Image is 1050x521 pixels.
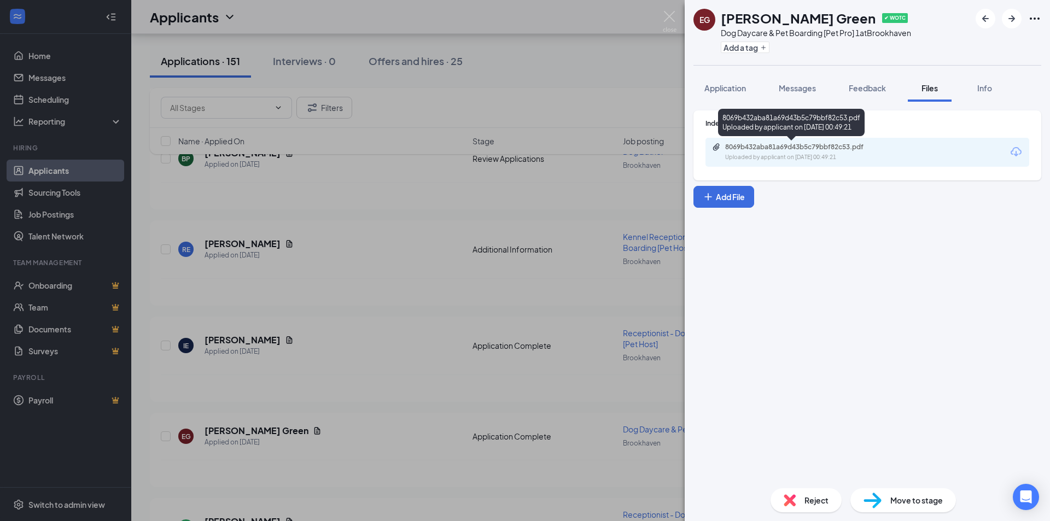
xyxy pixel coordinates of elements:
[1013,484,1039,510] div: Open Intercom Messenger
[705,119,1029,128] div: Indeed Resume
[921,83,938,93] span: Files
[849,83,886,93] span: Feedback
[718,109,865,136] div: 8069b432aba81a69d43b5c79bbf82c53.pdf Uploaded by applicant on [DATE] 00:49:21
[721,27,911,38] div: Dog Daycare & Pet Boarding [Pet Pro] 1 at Brookhaven
[804,494,829,506] span: Reject
[693,186,754,208] button: Add FilePlus
[725,153,889,162] div: Uploaded by applicant on [DATE] 00:49:21
[721,9,876,27] h1: [PERSON_NAME] Green
[704,83,746,93] span: Application
[1028,12,1041,25] svg: Ellipses
[725,143,878,151] div: 8069b432aba81a69d43b5c79bbf82c53.pdf
[979,12,992,25] svg: ArrowLeftNew
[977,83,992,93] span: Info
[712,143,889,162] a: Paperclip8069b432aba81a69d43b5c79bbf82c53.pdfUploaded by applicant on [DATE] 00:49:21
[976,9,995,28] button: ArrowLeftNew
[760,44,767,51] svg: Plus
[890,494,943,506] span: Move to stage
[699,14,710,25] div: EG
[712,143,721,151] svg: Paperclip
[1010,145,1023,159] svg: Download
[1005,12,1018,25] svg: ArrowRight
[703,191,714,202] svg: Plus
[882,13,908,23] span: ✔ WOTC
[779,83,816,93] span: Messages
[1002,9,1022,28] button: ArrowRight
[721,42,769,53] button: PlusAdd a tag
